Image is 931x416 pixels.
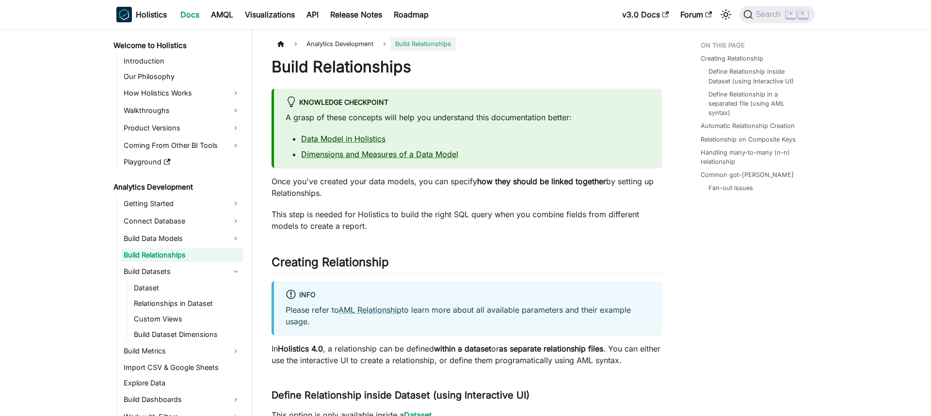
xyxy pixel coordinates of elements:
[302,37,378,51] span: Analytics Development
[286,304,650,327] p: Please refer to to learn more about all available parameters and their example usage.
[121,264,243,279] a: Build Datasets
[131,328,243,341] a: Build Dataset Dimensions
[477,176,606,186] strong: how they should be linked together
[116,7,132,22] img: Holistics
[390,37,456,51] span: Build Relationships
[272,37,662,51] nav: Breadcrumbs
[272,176,662,199] p: Once you've created your data models, you can specify by setting up Relationships.
[616,7,674,22] a: v3.0 Docs
[753,10,787,19] span: Search
[121,361,243,374] a: Import CSV & Google Sheets
[131,281,243,295] a: Dataset
[121,155,243,169] a: Playground
[205,7,239,22] a: AMQL
[338,305,401,315] a: AML Relationship
[786,10,796,18] kbd: ⌘
[131,297,243,310] a: Relationships in Dataset
[701,148,809,166] a: Handling many-to-many (n-n) relationship
[121,54,243,68] a: Introduction
[388,7,434,22] a: Roadmap
[674,7,718,22] a: Forum
[121,392,243,407] a: Build Dashboards
[121,196,243,211] a: Getting Started
[708,90,805,118] a: Define Relationship in a separated file (using AML syntax)
[272,255,662,273] h2: Creating Relationship
[701,170,794,179] a: Common got-[PERSON_NAME]
[121,103,243,118] a: Walkthroughs
[121,120,243,136] a: Product Versions
[301,134,385,144] a: Data Model in Holistics
[121,248,243,262] a: Build Relationships
[286,289,650,302] div: info
[121,343,243,359] a: Build Metrics
[701,135,796,144] a: Relationship on Composite Keys
[701,121,795,130] a: Automatic Relationship Creation
[111,39,243,52] a: Welcome to Holistics
[708,183,753,192] a: Fan-out issues
[121,376,243,390] a: Explore Data
[434,344,491,353] strong: within a dataset
[107,29,252,416] nav: Docs sidebar
[121,85,243,101] a: How Holistics Works
[272,389,662,401] h3: Define Relationship inside Dataset (using Interactive UI)
[499,344,603,353] strong: as separate relationship files
[272,37,290,51] a: Home page
[701,54,763,63] a: Creating Relationship
[239,7,301,22] a: Visualizations
[739,6,815,23] button: Search (Command+K)
[278,344,323,353] strong: Holistics 4.0
[136,9,167,20] b: Holistics
[121,70,243,83] a: Our Philosophy
[324,7,388,22] a: Release Notes
[798,10,808,18] kbd: K
[708,67,805,85] a: Define Relationship inside Dataset (using Interactive UI)
[272,343,662,366] p: In , a relationship can be defined or . You can either use the interactive UI to create a relatio...
[131,312,243,326] a: Custom Views
[121,213,243,229] a: Connect Database
[121,138,243,153] a: Coming From Other BI Tools
[286,112,650,123] p: A grasp of these concepts will help you understand this documentation better:
[718,7,734,22] button: Switch between dark and light mode (currently light mode)
[175,7,205,22] a: Docs
[301,7,324,22] a: API
[121,231,243,246] a: Build Data Models
[111,180,243,194] a: Analytics Development
[272,208,662,232] p: This step is needed for Holistics to build the right SQL query when you combine fields from diffe...
[301,149,458,159] a: Dimensions and Measures of a Data Model
[286,96,650,109] div: Knowledge Checkpoint
[272,57,662,77] h1: Build Relationships
[116,7,167,22] a: HolisticsHolistics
